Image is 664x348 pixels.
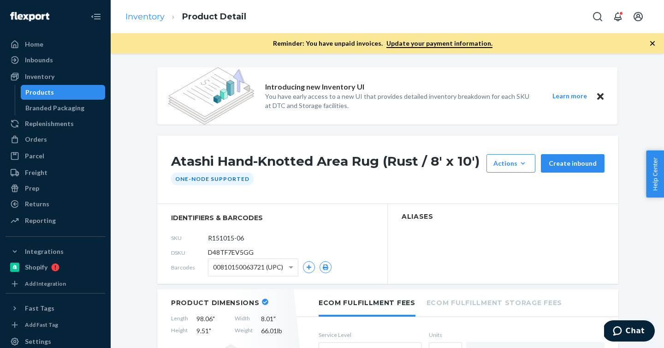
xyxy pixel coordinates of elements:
p: Introducing new Inventory UI [265,82,364,92]
div: One-Node Supported [171,173,254,185]
a: Prep [6,181,105,196]
button: Create inbound [541,154,605,173]
iframe: Opens a widget where you can chat to one of our agents [604,320,655,343]
a: Update your payment information. [386,39,492,48]
span: SKU [171,234,208,242]
button: Help Center [646,150,664,198]
img: Flexport logo [10,12,49,21]
span: identifiers & barcodes [171,213,373,222]
div: Reporting [25,216,56,225]
button: Learn more [546,90,593,102]
div: Freight [25,168,47,177]
div: Returns [25,199,49,209]
a: Add Integration [6,278,105,289]
button: Integrations [6,244,105,259]
div: Shopify [25,263,47,272]
a: Replenishments [6,116,105,131]
a: Orders [6,132,105,147]
li: Ecom Fulfillment Storage Fees [427,289,562,315]
span: Width [235,314,253,324]
p: Reminder: You have unpaid invoices. [273,39,492,48]
a: Inventory [6,69,105,84]
a: Products [21,85,106,100]
img: new-reports-banner-icon.82668bd98b6a51aee86340f2a7b77ae3.png [168,67,254,125]
button: Open notifications [609,7,627,26]
label: Units [429,331,459,339]
a: Parcel [6,149,105,163]
button: Actions [486,154,535,173]
a: Home [6,37,105,52]
span: Length [171,314,188,324]
div: Inbounds [25,55,53,65]
div: Integrations [25,247,64,256]
span: DSKU [171,249,208,257]
div: Orders [25,135,47,144]
span: Height [171,326,188,336]
a: Shopify [6,260,105,275]
a: Branded Packaging [21,101,106,115]
button: Close Navigation [87,7,105,26]
div: Actions [493,159,528,168]
a: Reporting [6,213,105,228]
a: Inbounds [6,53,105,67]
h1: Atashi Hand-Knotted Area Rug (Rust / 8' x 10') [171,154,482,173]
span: Barcodes [171,264,208,271]
div: Home [25,40,43,49]
span: Weight [235,326,253,336]
div: Fast Tags [25,304,54,313]
button: Fast Tags [6,301,105,316]
a: Returns [6,197,105,211]
ol: breadcrumbs [118,3,254,30]
span: 66.01 lb [261,326,291,336]
button: Open account menu [629,7,647,26]
a: Add Fast Tag [6,319,105,330]
div: Parcel [25,151,44,161]
p: You have early access to a new UI that provides detailed inventory breakdown for each SKU at DTC ... [265,92,535,110]
span: 9.51 [196,326,226,336]
div: Add Integration [25,280,66,288]
div: Settings [25,337,51,346]
span: 98.06 [196,314,226,324]
label: Service Level [319,331,421,339]
span: " [273,315,276,323]
span: 00810150063721 (UPC) [213,259,283,275]
h2: Aliases [402,213,605,220]
div: Add Fast Tag [25,321,58,329]
span: " [209,327,211,335]
a: Freight [6,165,105,180]
div: Prep [25,184,39,193]
button: Open Search Box [588,7,607,26]
a: Inventory [125,12,165,22]
div: Replenishments [25,119,74,128]
h2: Product Dimensions [171,299,260,307]
div: Inventory [25,72,54,81]
a: Product Detail [182,12,246,22]
div: Branded Packaging [25,103,84,113]
button: Close [594,90,606,102]
div: Products [25,88,54,97]
span: 8.01 [261,314,291,324]
li: Ecom Fulfillment Fees [319,289,415,317]
span: " [213,315,215,323]
span: D48TF7EV5GG [208,248,254,257]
